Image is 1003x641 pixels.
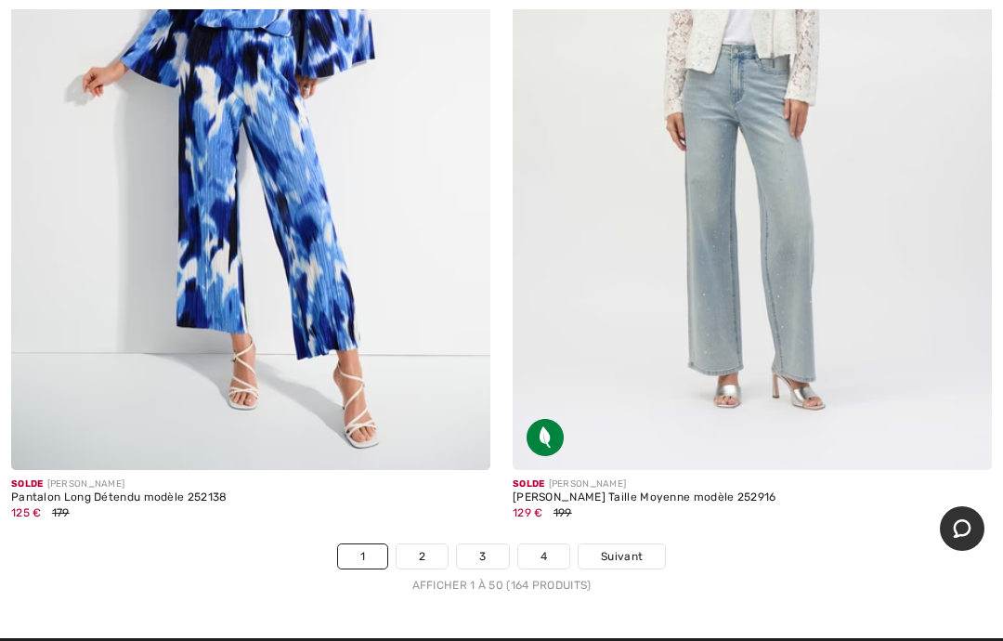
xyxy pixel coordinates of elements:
[513,491,992,504] div: [PERSON_NAME] Taille Moyenne modèle 252916
[11,491,490,504] div: Pantalon Long Détendu modèle 252138
[940,506,984,553] iframe: Ouvre un widget dans lequel vous pouvez chatter avec l’un de nos agents
[513,478,545,490] span: Solde
[11,506,42,519] span: 125 €
[52,506,70,519] span: 179
[11,478,44,490] span: Solde
[518,544,569,569] a: 4
[457,544,508,569] a: 3
[397,544,448,569] a: 2
[513,477,992,491] div: [PERSON_NAME]
[601,548,643,565] span: Suivant
[338,544,387,569] a: 1
[11,477,490,491] div: [PERSON_NAME]
[579,544,665,569] a: Suivant
[554,506,572,519] span: 199
[527,419,564,456] img: Tissu écologique
[513,506,543,519] span: 129 €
